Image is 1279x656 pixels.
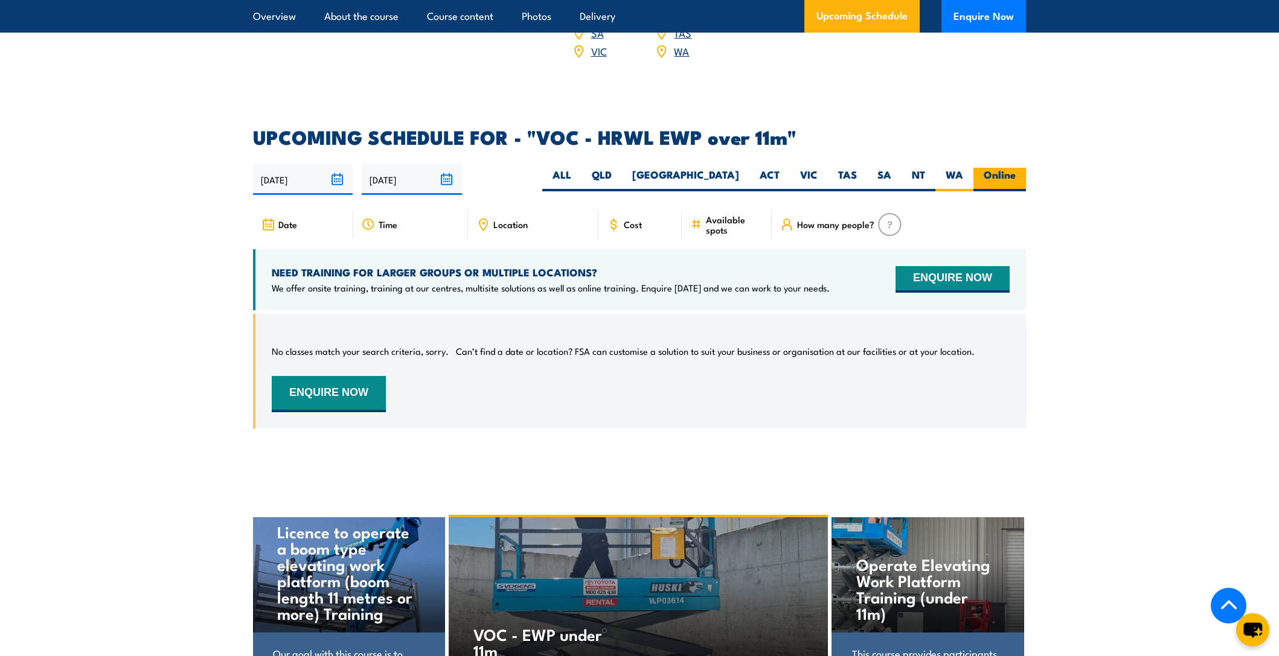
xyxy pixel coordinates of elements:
span: Time [379,219,397,229]
h2: UPCOMING SCHEDULE FOR - "VOC - HRWL EWP over 11m" [253,128,1026,145]
label: QLD [582,168,622,191]
input: To date [362,164,461,195]
span: Location [493,219,528,229]
p: We offer onsite training, training at our centres, multisite solutions as well as online training... [272,282,830,294]
label: TAS [828,168,867,191]
h4: Operate Elevating Work Platform Training (under 11m) [856,556,999,621]
span: Cost [624,219,642,229]
a: SA [591,25,604,40]
span: Date [278,219,297,229]
button: ENQUIRE NOW [896,266,1010,293]
label: ACT [749,168,790,191]
input: From date [253,164,353,195]
button: chat-button [1236,613,1269,646]
label: WA [935,168,973,191]
h4: NEED TRAINING FOR LARGER GROUPS OR MULTIPLE LOCATIONS? [272,266,830,279]
span: Available spots [706,214,763,235]
button: ENQUIRE NOW [272,376,386,412]
p: Can’t find a date or location? FSA can customise a solution to suit your business or organisation... [456,345,975,357]
label: SA [867,168,902,191]
label: VIC [790,168,828,191]
label: ALL [542,168,582,191]
h4: Licence to operate a boom type elevating work platform (boom length 11 metres or more) Training [277,523,420,621]
label: NT [902,168,935,191]
label: [GEOGRAPHIC_DATA] [622,168,749,191]
p: No classes match your search criteria, sorry. [272,345,449,357]
a: WA [674,43,689,58]
a: TAS [674,25,691,40]
a: VIC [591,43,607,58]
span: How many people? [797,219,874,229]
label: Online [973,168,1026,191]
